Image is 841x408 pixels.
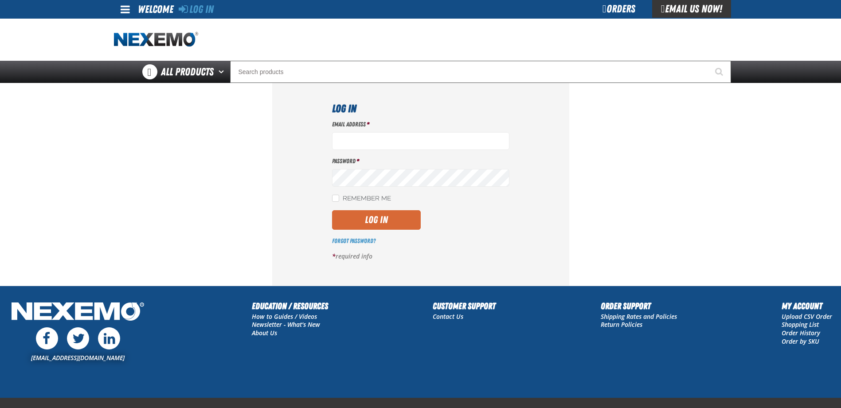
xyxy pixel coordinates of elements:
[161,64,214,80] span: All Products
[179,3,214,16] a: Log In
[230,61,731,83] input: Search
[332,195,391,203] label: Remember Me
[114,32,198,47] a: Home
[252,320,320,329] a: Newsletter - What's New
[332,120,509,129] label: Email Address
[782,329,820,337] a: Order History
[601,320,642,329] a: Return Policies
[709,61,731,83] button: Start Searching
[332,252,509,261] p: required info
[433,299,496,313] h2: Customer Support
[215,61,230,83] button: Open All Products pages
[601,299,677,313] h2: Order Support
[252,329,277,337] a: About Us
[601,312,677,321] a: Shipping Rates and Policies
[114,32,198,47] img: Nexemo logo
[252,299,328,313] h2: Education / Resources
[252,312,317,321] a: How to Guides / Videos
[31,353,125,362] a: [EMAIL_ADDRESS][DOMAIN_NAME]
[782,312,832,321] a: Upload CSV Order
[782,299,832,313] h2: My Account
[332,210,421,230] button: Log In
[782,337,819,345] a: Order by SKU
[9,299,147,326] img: Nexemo Logo
[332,157,509,165] label: Password
[332,237,376,244] a: Forgot Password?
[433,312,463,321] a: Contact Us
[332,101,509,117] h1: Log In
[782,320,819,329] a: Shopping List
[332,195,339,202] input: Remember Me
